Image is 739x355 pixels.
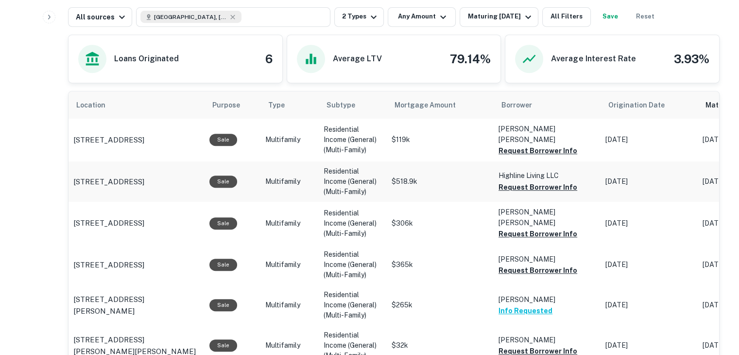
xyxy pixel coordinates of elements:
button: Save your search to get updates of matches that match your search criteria. [595,7,626,27]
p: $32k [392,340,489,351]
span: [GEOGRAPHIC_DATA], [GEOGRAPHIC_DATA], [GEOGRAPHIC_DATA] [154,13,227,21]
h6: Loans Originated [114,53,179,65]
p: Multifamily [265,177,314,187]
p: [PERSON_NAME] [PERSON_NAME] [498,207,596,228]
div: Sale [209,259,237,271]
button: [GEOGRAPHIC_DATA], [GEOGRAPHIC_DATA], [GEOGRAPHIC_DATA] [136,7,330,27]
p: $518.9k [392,177,489,187]
span: Origination Date [608,99,677,111]
a: [STREET_ADDRESS] [73,217,200,229]
th: Purpose [205,91,260,119]
p: $265k [392,300,489,310]
iframe: Chat Widget [690,277,739,324]
div: Sale [209,339,237,352]
h4: 6 [265,50,273,68]
th: Mortgage Amount [387,91,494,119]
p: Residential Income (General) (Multi-Family) [324,124,382,155]
div: Sale [209,134,237,146]
p: Residential Income (General) (Multi-Family) [324,208,382,239]
p: Multifamily [265,135,314,145]
span: Location [76,99,118,111]
button: Request Borrower Info [498,228,577,240]
h4: 3.93% [674,50,709,68]
p: [PERSON_NAME] [498,294,596,305]
div: Maturing [DATE] [467,11,533,23]
p: [DATE] [605,260,693,270]
a: [STREET_ADDRESS] [73,176,200,188]
p: $119k [392,135,489,145]
span: Borrower [501,99,532,111]
p: [STREET_ADDRESS] [73,259,144,271]
p: Residential Income (General) (Multi-Family) [324,249,382,280]
h6: Average Interest Rate [551,53,636,65]
th: Location [69,91,205,119]
p: $306k [392,218,489,229]
th: Type [260,91,319,119]
button: Reset [630,7,661,27]
span: Mortgage Amount [395,99,468,111]
button: Request Borrower Info [498,265,577,276]
th: Subtype [319,91,387,119]
p: [STREET_ADDRESS] [73,134,144,146]
h4: 79.14% [450,50,491,68]
p: [DATE] [605,340,693,351]
span: Subtype [327,99,355,111]
button: 2 Types [334,7,384,27]
div: All sources [76,11,128,23]
a: [STREET_ADDRESS] [73,134,200,146]
span: Purpose [212,99,253,111]
p: Residential Income (General) (Multi-Family) [324,166,382,197]
p: Residential Income (General) (Multi-Family) [324,290,382,320]
button: Info Requested [498,305,552,317]
button: Maturing [DATE] [460,7,538,27]
p: Multifamily [265,300,314,310]
div: Sale [209,299,237,311]
p: [DATE] [605,218,693,229]
p: Highline Living LLC [498,170,596,181]
p: [PERSON_NAME] [498,335,596,345]
a: [STREET_ADDRESS] [73,259,200,271]
th: Borrower [494,91,601,119]
p: $365k [392,260,489,270]
div: Sale [209,217,237,230]
p: Multifamily [265,260,314,270]
a: [STREET_ADDRESS][PERSON_NAME] [73,294,200,317]
th: Origination Date [601,91,698,119]
button: Request Borrower Info [498,181,577,193]
button: All Filters [542,7,591,27]
p: Multifamily [265,218,314,229]
h6: Average LTV [333,53,382,65]
p: [PERSON_NAME] [PERSON_NAME] [498,124,596,145]
p: [PERSON_NAME] [498,254,596,265]
p: [DATE] [605,135,693,145]
span: Type [268,99,285,111]
button: Any Amount [388,7,456,27]
p: [STREET_ADDRESS] [73,217,144,229]
p: [DATE] [605,177,693,187]
div: Sale [209,176,237,188]
p: [DATE] [605,300,693,310]
button: Request Borrower Info [498,145,577,157]
p: Multifamily [265,340,314,351]
p: [STREET_ADDRESS] [73,176,144,188]
button: All sources [68,7,132,27]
